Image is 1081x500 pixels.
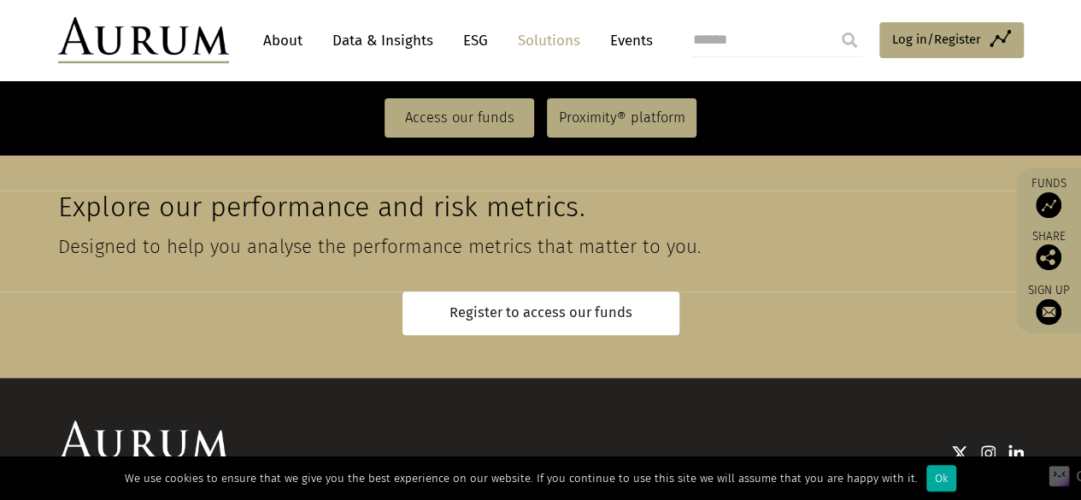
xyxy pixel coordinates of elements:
[951,444,968,462] img: Twitter icon
[58,421,229,467] img: Aurum Logo
[926,465,956,491] div: Ok
[58,191,585,224] span: Explore our performance and risk metrics.
[1008,444,1024,462] img: Linkedin icon
[385,98,534,138] a: Access our funds
[892,29,981,50] span: Log in/Register
[832,23,867,57] input: Submit
[255,25,311,56] a: About
[602,25,653,56] a: Events
[1025,231,1072,270] div: Share
[879,22,1024,58] a: Log in/Register
[58,235,702,258] span: Designed to help you analyse the performance metrics that matter to you.
[509,25,589,56] a: Solutions
[547,98,696,138] a: Proximity® platform
[1036,244,1061,270] img: Share this post
[58,17,229,63] img: Aurum
[324,25,442,56] a: Data & Insights
[1025,176,1072,218] a: Funds
[1025,283,1072,325] a: Sign up
[981,444,996,462] img: Instagram icon
[1036,192,1061,218] img: Access Funds
[1036,299,1061,325] img: Sign up to our newsletter
[455,25,496,56] a: ESG
[402,291,679,335] a: Register to access our funds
